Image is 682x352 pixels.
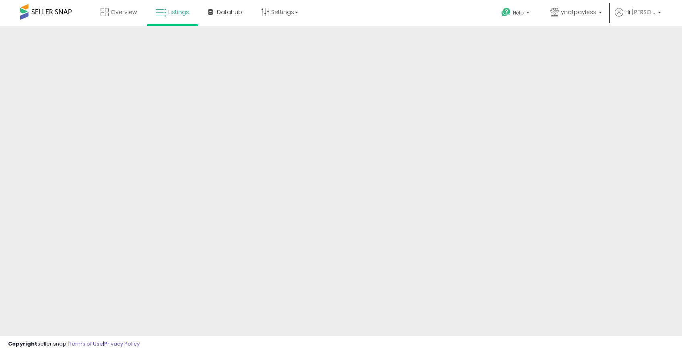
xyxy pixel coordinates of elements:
span: ynotpayless [561,8,596,16]
a: Terms of Use [69,340,103,348]
span: Help [513,9,524,16]
a: Help [495,1,538,26]
i: Get Help [501,7,511,17]
span: Listings [168,8,189,16]
strong: Copyright [8,340,37,348]
a: Privacy Policy [104,340,140,348]
a: Hi [PERSON_NAME] [615,8,661,26]
span: Overview [111,8,137,16]
span: Hi [PERSON_NAME] [625,8,655,16]
span: DataHub [217,8,242,16]
div: seller snap | | [8,340,140,348]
